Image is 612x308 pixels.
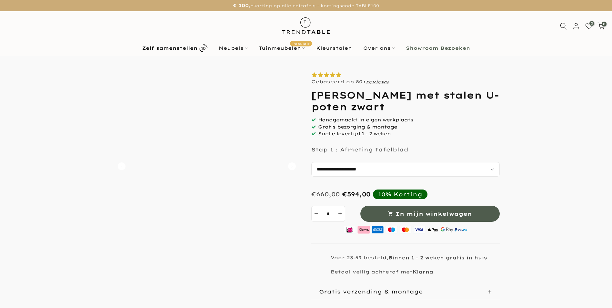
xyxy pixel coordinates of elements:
a: Zelf samenstellen [136,43,213,54]
div: €660,00 [311,190,340,198]
img: Douglas bartafel met stalen U-poten zwart [226,263,263,300]
a: 0 [597,23,605,30]
span: 0 [589,21,594,26]
a: reviews [366,79,389,85]
select: autocomplete="off" [311,162,500,177]
span: Populair [290,41,312,46]
p: korting op alle eettafels - kortingscode TABLE100 [8,2,604,10]
button: In mijn winkelwagen [360,206,500,222]
img: Douglas bartafel met stalen U-poten zwart [113,72,301,261]
img: Douglas bartafel met stalen U-poten zwart [113,263,149,300]
a: TuinmeubelenPopulair [253,44,310,52]
a: Over ons [357,44,400,52]
img: Douglas bartafel met stalen U-poten zwart gepoedercoat [265,263,301,300]
a: Showroom Bezoeken [400,44,476,52]
div: 10% Korting [378,191,422,198]
strong: + [362,79,366,85]
span: 0 [602,22,607,26]
img: Douglas bartafel met stalen U-poten zwart [150,263,187,300]
span: Snelle levertijd 1 - 2 weken [318,131,391,137]
a: Kleurstalen [310,44,357,52]
div: €594,00 [342,190,370,198]
span: Gratis bezorging & montage [318,124,397,130]
h1: [PERSON_NAME] met stalen U-poten zwart [311,89,500,113]
img: Douglas bartafel met stalen U-poten zwart [188,263,225,300]
p: Gebaseerd op 80 [311,79,389,85]
strong: € 100,- [233,3,253,8]
b: Showroom Bezoeken [406,46,470,50]
a: Meubels [213,44,253,52]
p: Voor 23:59 besteld, [331,255,487,261]
p: Betaal veilig achteraf met [331,269,433,275]
span: In mijn winkelwagen [396,209,472,219]
strong: Klarna [413,269,433,275]
button: Carousel Next Arrow [288,162,296,170]
button: decrement [311,206,321,222]
button: increment [336,206,345,222]
input: Quantity [321,206,336,222]
b: Zelf samenstellen [142,46,197,50]
iframe: toggle-frame [1,275,33,307]
p: Gratis verzending & montage [319,288,423,295]
img: trend-table [278,11,334,40]
a: 0 [585,23,592,30]
button: Carousel Back Arrow [118,162,125,170]
span: Handgemaakt in eigen werkplaats [318,117,413,123]
p: Stap 1 : Afmeting tafelblad [311,146,408,153]
strong: Binnen 1 - 2 weken gratis in huis [388,255,487,261]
